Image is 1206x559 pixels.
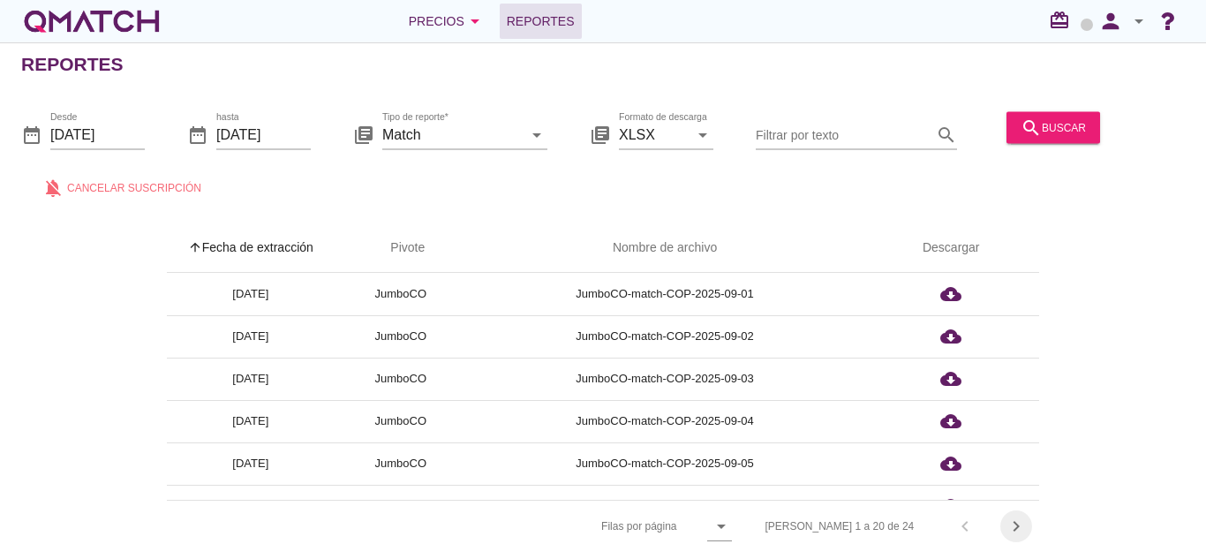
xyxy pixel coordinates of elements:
[188,240,202,254] i: arrow_upward
[711,516,732,537] i: arrow_drop_down
[1128,11,1149,32] i: arrow_drop_down
[467,358,863,400] td: JumboCO-match-COP-2025-09-03
[765,518,915,534] div: [PERSON_NAME] 1 a 20 de 24
[756,120,932,148] input: Filtrar por texto
[21,124,42,145] i: date_range
[167,223,335,273] th: Fecha de extracción: Sorted ascending. Activate to sort descending.
[467,442,863,485] td: JumboCO-match-COP-2025-09-05
[167,315,335,358] td: [DATE]
[500,4,582,39] a: Reportes
[167,358,335,400] td: [DATE]
[21,50,124,79] h2: Reportes
[335,223,467,273] th: Pivote: Not sorted. Activate to sort ascending.
[382,120,523,148] input: Tipo de reporte*
[167,273,335,315] td: [DATE]
[395,4,500,39] button: Precios
[28,171,215,203] button: Cancelar suscripción
[1021,117,1086,138] div: buscar
[863,223,1039,273] th: Descargar: Not sorted.
[526,124,547,145] i: arrow_drop_down
[1093,9,1128,34] i: person
[42,177,67,198] i: notifications_off
[50,120,145,148] input: Desde
[335,315,467,358] td: JumboCO
[167,400,335,442] td: [DATE]
[335,400,467,442] td: JumboCO
[1006,111,1100,143] button: buscar
[590,124,611,145] i: library_books
[67,179,201,195] span: Cancelar suscripción
[940,495,961,517] i: cloud_download
[936,124,957,145] i: search
[425,501,731,552] div: Filas por página
[940,283,961,305] i: cloud_download
[335,485,467,527] td: JumboCO
[940,368,961,389] i: cloud_download
[467,485,863,527] td: JumboCO-match-COP-2025-09-06
[1049,10,1077,31] i: redeem
[940,326,961,347] i: cloud_download
[335,442,467,485] td: JumboCO
[467,223,863,273] th: Nombre de archivo: Not sorted.
[167,442,335,485] td: [DATE]
[1000,510,1032,542] button: Next page
[619,120,689,148] input: Formato de descarga
[1006,516,1027,537] i: chevron_right
[467,273,863,315] td: JumboCO-match-COP-2025-09-01
[409,11,486,32] div: Precios
[216,120,311,148] input: hasta
[353,124,374,145] i: library_books
[467,400,863,442] td: JumboCO-match-COP-2025-09-04
[507,11,575,32] span: Reportes
[21,4,162,39] a: white-qmatch-logo
[187,124,208,145] i: date_range
[464,11,486,32] i: arrow_drop_down
[692,124,713,145] i: arrow_drop_down
[940,453,961,474] i: cloud_download
[1021,117,1042,138] i: search
[167,485,335,527] td: [DATE]
[940,411,961,432] i: cloud_download
[335,273,467,315] td: JumboCO
[335,358,467,400] td: JumboCO
[467,315,863,358] td: JumboCO-match-COP-2025-09-02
